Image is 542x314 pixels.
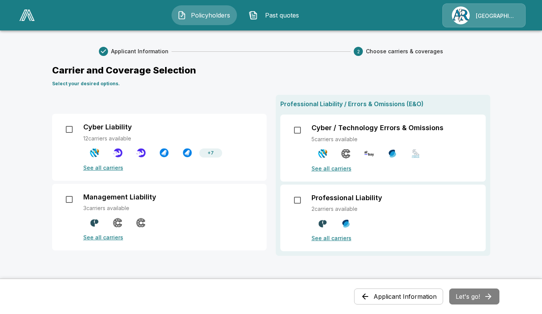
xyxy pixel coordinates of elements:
[388,149,397,158] img: CFC (Admitted)
[111,48,168,55] span: Applicant Information
[83,134,257,142] p: 12 carriers available
[113,148,122,158] img: Elpha (Non-Admitted) Standard
[312,164,477,172] p: See all carriers
[411,149,420,158] img: Corvus Tech E&O (Non-Admitted)
[312,194,382,202] p: Professional Liability
[261,11,303,20] span: Past quotes
[341,219,351,228] img: CFC
[341,149,351,158] img: Coalition (Non-Admitted)
[366,48,443,55] span: Choose carriers & coverages
[90,148,99,158] img: Tokio Marine TMHCC (Non-Admitted)
[312,135,477,143] p: 5 carriers available
[159,148,169,158] img: Cowbell (Non-Admitted)
[312,234,477,242] p: See all carriers
[172,5,237,25] button: Policyholders IconPolicyholders
[19,10,35,21] img: AA Logo
[183,148,192,158] img: Cowbell (Admitted)
[83,164,257,172] p: See all carriers
[83,204,257,212] p: 3 carriers available
[136,218,146,228] img: Coalition Management Liability (Admitted)
[136,148,146,158] img: Elpha (Non-Admitted) Enhanced
[280,99,486,108] p: Professional Liability / Errors & Omissions (E&O)
[208,150,214,156] p: + 7
[83,193,156,201] p: Management Liability
[113,218,122,228] img: Coalition Management Liability (Non-Admitted)
[52,80,490,87] p: Select your desired options.
[312,205,477,213] p: 2 carriers available
[312,124,443,132] p: Cyber / Technology Errors & Omissions
[354,288,443,304] button: Applicant Information
[318,219,327,228] img: Counterpart
[90,218,99,228] img: Counterpart (Admitted)
[357,49,360,54] text: 2
[83,123,132,131] p: Cyber Liability
[189,11,231,20] span: Policyholders
[364,149,374,158] img: At-Bay (Non-Admitted)
[249,11,258,20] img: Past quotes Icon
[318,149,327,158] img: Tokio Marine TMHCC (Non-Admitted)
[243,5,308,25] button: Past quotes IconPast quotes
[83,233,257,241] p: See all carriers
[177,11,186,20] img: Policyholders Icon
[52,64,490,77] p: Carrier and Coverage Selection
